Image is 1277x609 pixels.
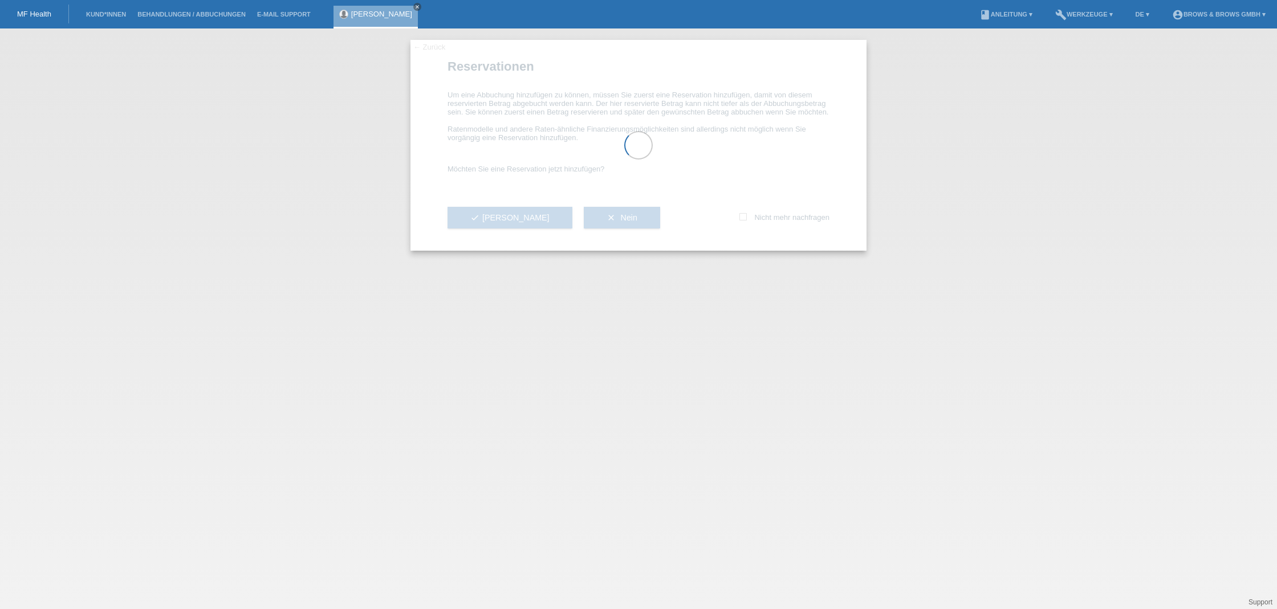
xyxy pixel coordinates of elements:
a: Kund*innen [80,11,132,18]
a: bookAnleitung ▾ [974,11,1038,18]
i: build [1055,9,1067,21]
i: book [979,9,991,21]
a: account_circleBrows & Brows GmbH ▾ [1166,11,1271,18]
a: Behandlungen / Abbuchungen [132,11,251,18]
a: buildWerkzeuge ▾ [1050,11,1119,18]
a: MF Health [17,10,51,18]
a: E-Mail Support [251,11,316,18]
i: close [414,4,420,10]
a: [PERSON_NAME] [351,10,412,18]
a: close [413,3,421,11]
a: Support [1248,598,1272,606]
a: DE ▾ [1130,11,1155,18]
i: account_circle [1172,9,1184,21]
